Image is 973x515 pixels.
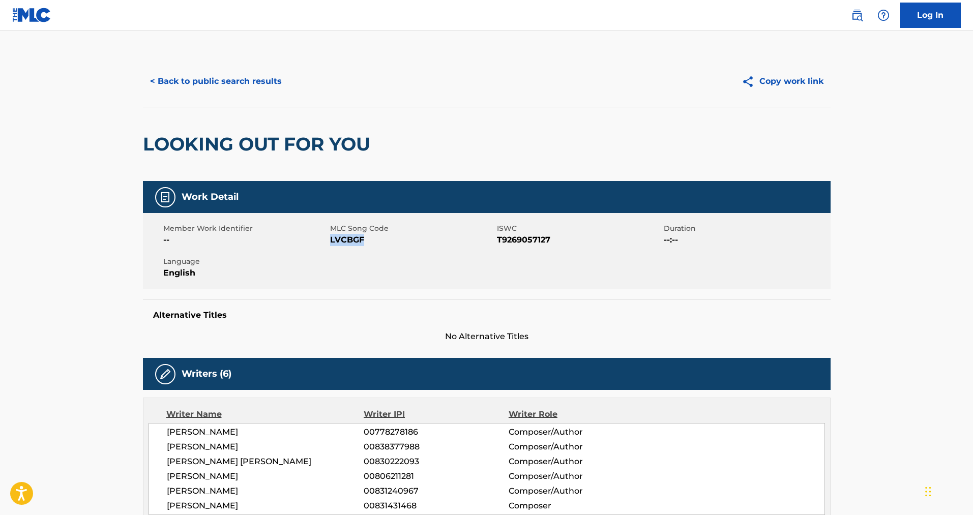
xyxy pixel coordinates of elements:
span: LVCBGF [330,234,494,246]
iframe: Chat Widget [922,466,973,515]
span: [PERSON_NAME] [167,470,364,482]
img: Work Detail [159,191,171,203]
span: 00831240967 [364,485,508,497]
h2: LOOKING OUT FOR YOU [143,133,375,156]
span: -- [163,234,328,246]
img: MLC Logo [12,8,51,22]
a: Public Search [847,5,867,25]
button: Copy work link [734,69,831,94]
span: [PERSON_NAME] [167,485,364,497]
span: [PERSON_NAME] [PERSON_NAME] [167,456,364,468]
img: help [877,9,890,21]
div: Writer IPI [364,408,509,420]
span: ISWC [497,223,661,234]
span: 00806211281 [364,470,508,482]
span: T9269057127 [497,234,661,246]
span: 00830222093 [364,456,508,468]
span: 00778278186 [364,426,508,438]
a: Log In [900,3,961,28]
span: Composer/Author [509,470,640,482]
span: Composer/Author [509,485,640,497]
span: [PERSON_NAME] [167,426,364,438]
span: Duration [664,223,828,234]
h5: Alternative Titles [153,310,820,320]
span: Member Work Identifier [163,223,328,234]
span: [PERSON_NAME] [167,500,364,512]
h5: Writers (6) [182,368,231,380]
div: Glisser [925,476,931,507]
span: Composer [509,500,640,512]
div: Writer Name [166,408,364,420]
span: --:-- [664,234,828,246]
button: < Back to public search results [143,69,289,94]
img: Writers [159,368,171,380]
span: 00831431468 [364,500,508,512]
span: Composer/Author [509,426,640,438]
span: Composer/Author [509,441,640,453]
span: [PERSON_NAME] [167,441,364,453]
img: search [851,9,863,21]
img: Copy work link [742,75,759,88]
span: MLC Song Code [330,223,494,234]
span: Language [163,256,328,267]
h5: Work Detail [182,191,239,203]
div: Writer Role [509,408,640,420]
span: No Alternative Titles [143,330,831,343]
div: Widget de chat [922,466,973,515]
span: English [163,267,328,279]
span: 00838377988 [364,441,508,453]
span: Composer/Author [509,456,640,468]
div: Help [873,5,894,25]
